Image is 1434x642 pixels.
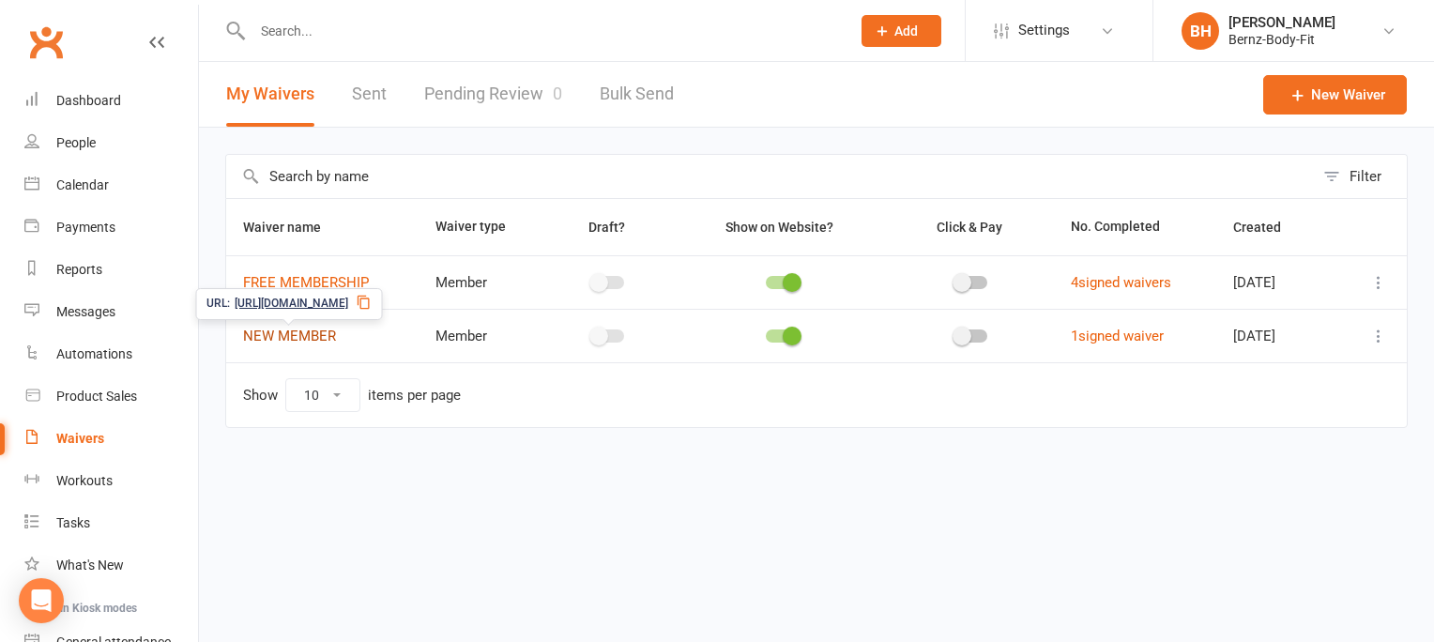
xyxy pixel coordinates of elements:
[862,15,941,47] button: Add
[247,18,837,44] input: Search...
[920,216,1023,238] button: Click & Pay
[894,23,918,38] span: Add
[419,199,544,255] th: Waiver type
[725,220,833,235] span: Show on Website?
[419,309,544,362] td: Member
[1216,255,1339,309] td: [DATE]
[1228,14,1335,31] div: [PERSON_NAME]
[226,62,314,127] button: My Waivers
[243,220,342,235] span: Waiver name
[56,93,121,108] div: Dashboard
[1054,199,1215,255] th: No. Completed
[1263,75,1407,115] a: New Waiver
[1228,31,1335,48] div: Bernz-Body-Fit
[1350,165,1381,188] div: Filter
[56,515,90,530] div: Tasks
[24,249,198,291] a: Reports
[24,544,198,587] a: What's New
[368,388,461,404] div: items per page
[56,431,104,446] div: Waivers
[243,216,342,238] button: Waiver name
[243,274,369,291] a: FREE MEMBERSHIP
[1071,274,1171,291] a: 4signed waivers
[1071,328,1164,344] a: 1signed waiver
[24,206,198,249] a: Payments
[226,155,1314,198] input: Search by name
[572,216,646,238] button: Draft?
[24,80,198,122] a: Dashboard
[352,62,387,127] a: Sent
[206,295,230,313] span: URL:
[56,177,109,192] div: Calendar
[1018,9,1070,52] span: Settings
[1182,12,1219,50] div: BH
[24,291,198,333] a: Messages
[1233,216,1302,238] button: Created
[56,558,124,573] div: What's New
[24,375,198,418] a: Product Sales
[600,62,674,127] a: Bulk Send
[235,295,348,313] span: [URL][DOMAIN_NAME]
[419,255,544,309] td: Member
[24,164,198,206] a: Calendar
[19,578,64,623] div: Open Intercom Messenger
[424,62,562,127] a: Pending Review0
[23,19,69,66] a: Clubworx
[56,346,132,361] div: Automations
[56,304,115,319] div: Messages
[553,84,562,103] span: 0
[243,328,336,344] a: NEW MEMBER
[56,135,96,150] div: People
[1216,309,1339,362] td: [DATE]
[24,502,198,544] a: Tasks
[937,220,1002,235] span: Click & Pay
[56,262,102,277] div: Reports
[1314,155,1407,198] button: Filter
[56,220,115,235] div: Payments
[588,220,625,235] span: Draft?
[24,122,198,164] a: People
[709,216,854,238] button: Show on Website?
[24,460,198,502] a: Workouts
[24,418,198,460] a: Waivers
[24,333,198,375] a: Automations
[1233,220,1302,235] span: Created
[56,389,137,404] div: Product Sales
[243,378,461,412] div: Show
[56,473,113,488] div: Workouts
